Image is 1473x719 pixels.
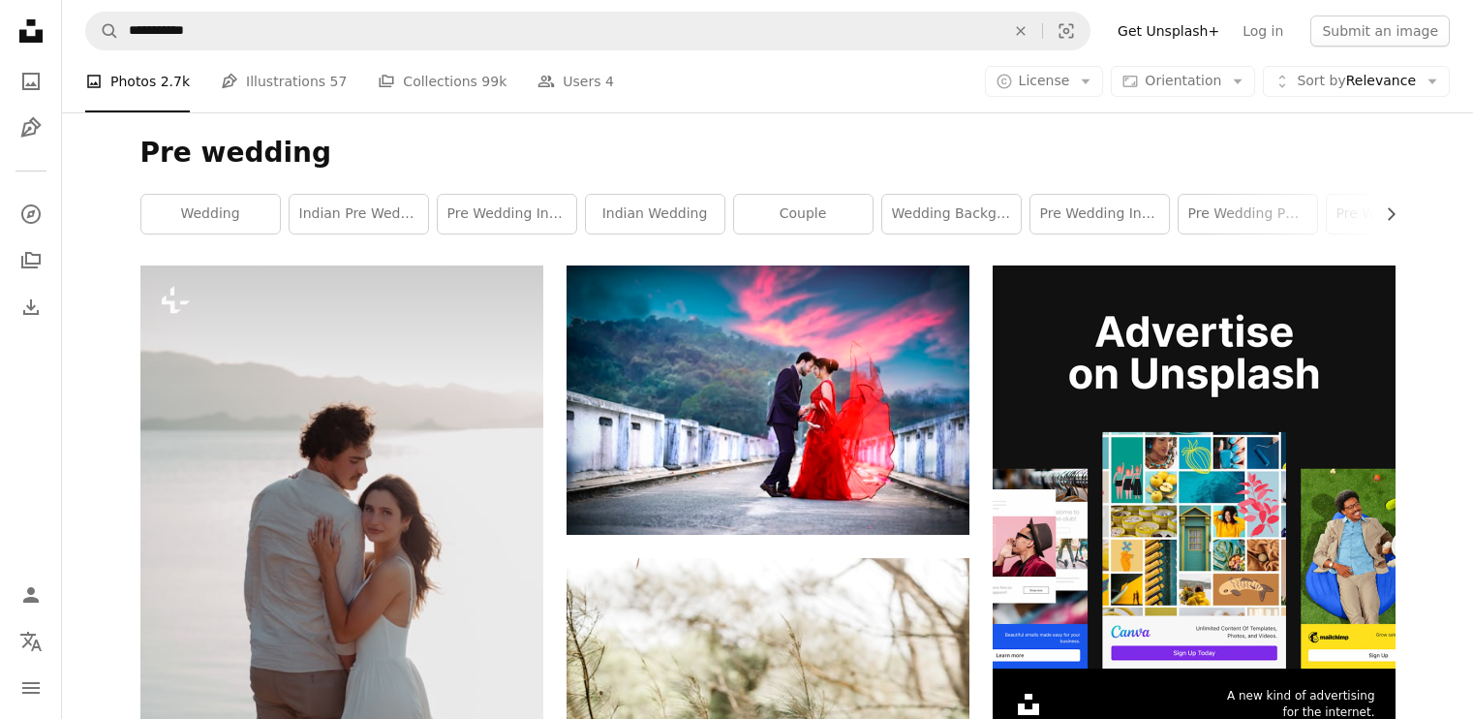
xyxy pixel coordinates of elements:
[993,266,1396,669] img: file-1636576776643-80d394b7be57image
[141,195,280,234] a: wedding
[537,50,614,112] a: Users 4
[12,669,50,707] button: Menu
[12,195,50,234] a: Explore
[1231,16,1295,47] a: Log in
[12,109,50,147] a: Illustrations
[734,195,873,234] a: couple
[1297,72,1416,91] span: Relevance
[140,558,543,576] a: a man and a woman standing next to each other on a beach
[1373,195,1396,234] button: scroll list to the right
[1297,73,1345,88] span: Sort by
[378,50,506,112] a: Collections 99k
[605,71,614,92] span: 4
[1043,13,1089,49] button: Visual search
[438,195,576,234] a: pre wedding indian
[1145,73,1221,88] span: Orientation
[86,13,119,49] button: Search Unsplash
[1030,195,1169,234] a: pre wedding india
[12,576,50,614] a: Log in / Sign up
[1310,16,1450,47] button: Submit an image
[12,241,50,280] a: Collections
[1106,16,1231,47] a: Get Unsplash+
[567,391,969,408] a: a man and a woman in red dress standing next to each other
[481,71,506,92] span: 99k
[1019,73,1070,88] span: License
[1111,66,1255,97] button: Orientation
[85,12,1090,50] form: Find visuals sitewide
[567,266,969,535] img: a man and a woman in red dress standing next to each other
[12,62,50,101] a: Photos
[1263,66,1450,97] button: Sort byRelevance
[999,13,1042,49] button: Clear
[12,288,50,327] a: Download History
[586,195,724,234] a: indian wedding
[221,50,347,112] a: Illustrations 57
[1327,195,1465,234] a: pre wedding photography
[140,136,1396,171] h1: Pre wedding
[985,66,1104,97] button: License
[882,195,1021,234] a: wedding background
[1179,195,1317,234] a: pre wedding photoshoot
[330,71,348,92] span: 57
[12,622,50,661] button: Language
[290,195,428,234] a: indian pre wedding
